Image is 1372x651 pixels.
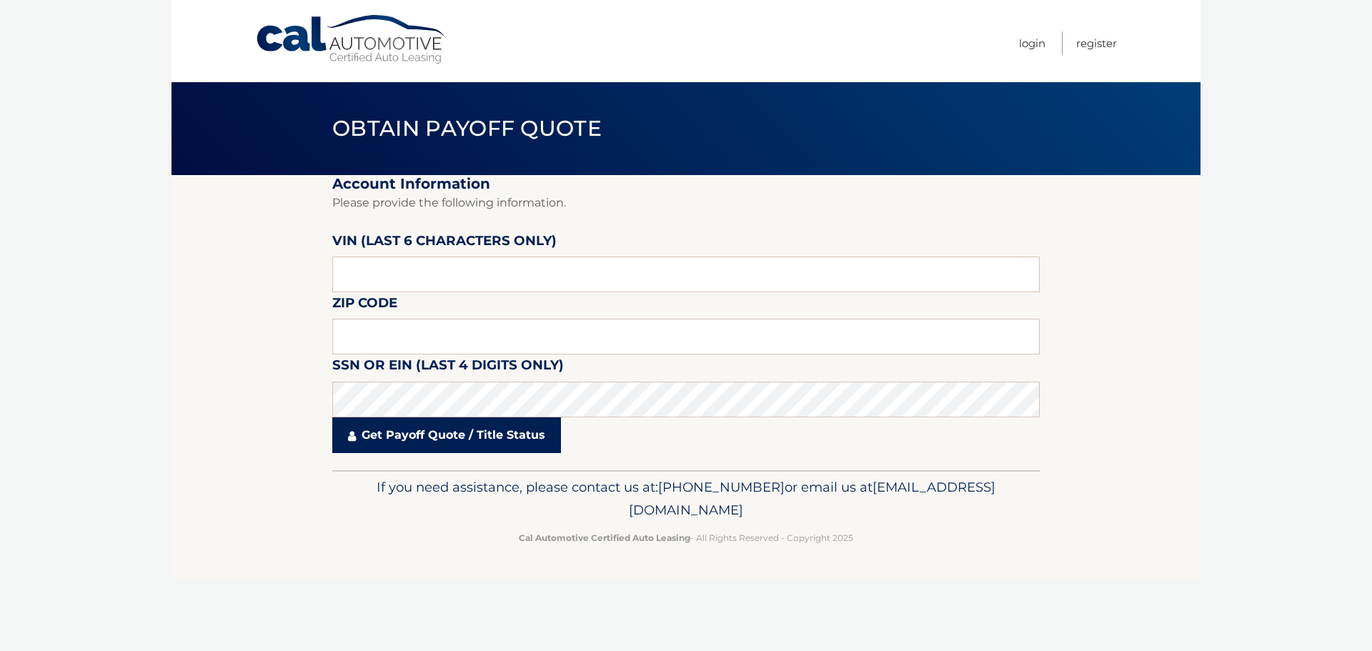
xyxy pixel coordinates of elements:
[1019,31,1045,55] a: Login
[332,230,557,257] label: VIN (last 6 characters only)
[519,532,690,543] strong: Cal Automotive Certified Auto Leasing
[342,476,1030,522] p: If you need assistance, please contact us at: or email us at
[332,193,1040,213] p: Please provide the following information.
[332,115,602,141] span: Obtain Payoff Quote
[255,14,448,65] a: Cal Automotive
[658,479,785,495] span: [PHONE_NUMBER]
[332,417,561,453] a: Get Payoff Quote / Title Status
[1076,31,1117,55] a: Register
[342,530,1030,545] p: - All Rights Reserved - Copyright 2025
[332,175,1040,193] h2: Account Information
[332,292,397,319] label: Zip Code
[332,354,564,381] label: SSN or EIN (last 4 digits only)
